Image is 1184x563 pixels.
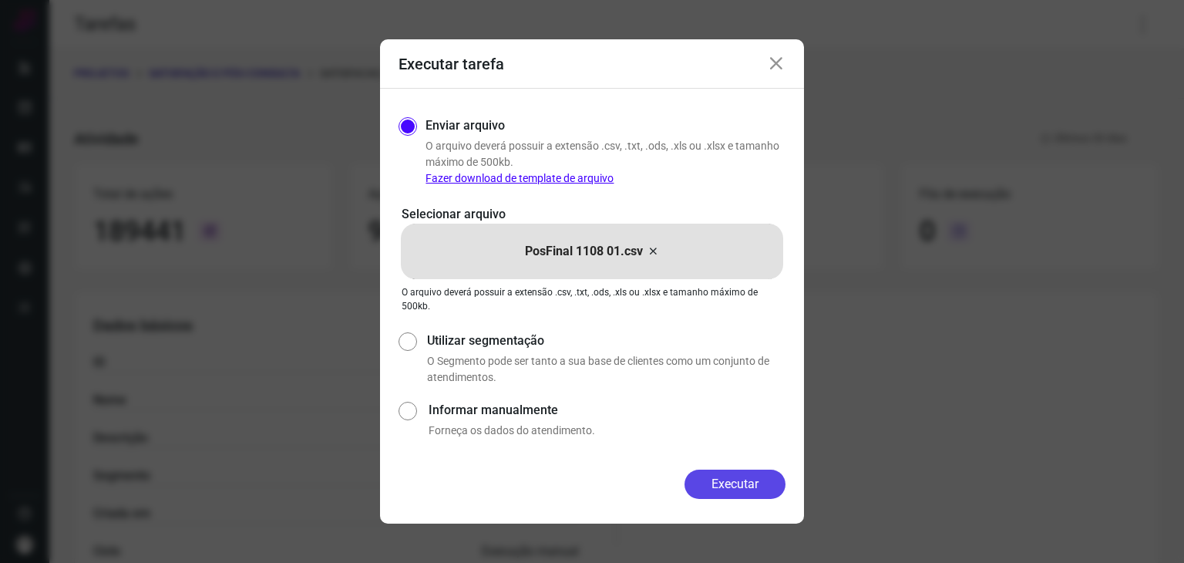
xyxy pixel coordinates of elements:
p: PosFinal 1108 01.csv [525,242,643,261]
button: Executar [684,470,785,499]
h3: Executar tarefa [399,55,504,73]
a: Fazer download de template de arquivo [425,172,614,184]
label: Informar manualmente [429,401,785,420]
label: Utilizar segmentação [427,332,785,350]
p: O arquivo deverá possuir a extensão .csv, .txt, .ods, .xls ou .xlsx e tamanho máximo de 500kb. [425,138,785,187]
p: Selecionar arquivo [402,205,782,224]
p: O Segmento pode ser tanto a sua base de clientes como um conjunto de atendimentos. [427,353,785,386]
label: Enviar arquivo [425,116,505,135]
p: Forneça os dados do atendimento. [429,423,785,439]
p: O arquivo deverá possuir a extensão .csv, .txt, .ods, .xls ou .xlsx e tamanho máximo de 500kb. [402,285,782,313]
